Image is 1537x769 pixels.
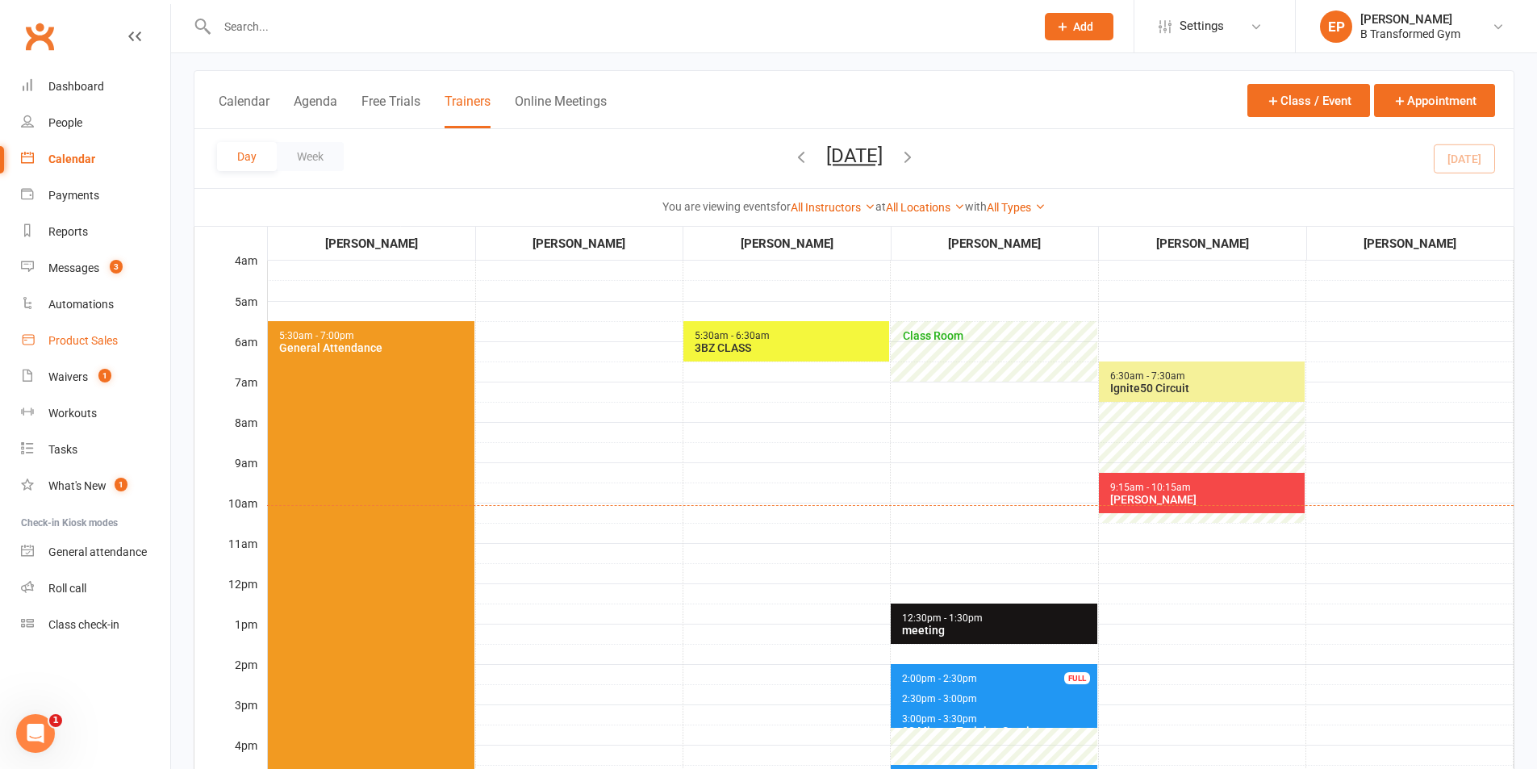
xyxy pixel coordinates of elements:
div: [PERSON_NAME] [892,234,1098,253]
a: Roll call [21,570,170,607]
div: 7am [194,374,267,414]
span: 3:00pm - 3:30pm [901,713,978,725]
button: Class / Event [1247,84,1370,117]
a: Dashboard [21,69,170,105]
div: Tasks [48,443,77,456]
button: Agenda [294,94,337,128]
a: Messages 3 [21,250,170,286]
a: Payments [21,178,170,214]
a: Clubworx [19,16,60,56]
a: General attendance kiosk mode [21,534,170,570]
span: 12:30pm - 1:30pm [901,612,984,624]
strong: You are viewing events [662,200,776,213]
strong: with [965,200,987,213]
button: Appointment [1374,84,1495,117]
div: 8am [194,414,267,454]
a: Product Sales [21,323,170,359]
div: Roll call [48,582,86,595]
a: All Locations [886,201,965,214]
div: 9am [194,454,267,495]
div: People [48,116,82,129]
div: EP [1320,10,1352,43]
input: Search... [212,15,1024,38]
button: Free Trials [361,94,420,128]
span: 5:30am - 6:30am [694,330,771,341]
div: [PERSON_NAME] [1100,234,1305,253]
div: 11am [194,535,267,575]
div: Calendar [48,153,95,165]
span: Class Room [901,329,1093,342]
a: All Instructors [791,201,875,214]
div: Workouts [48,407,97,420]
a: All Types [987,201,1046,214]
div: [PERSON_NAME] [269,234,474,253]
a: Reports [21,214,170,250]
a: People [21,105,170,141]
a: Calendar [21,141,170,178]
div: Payments [48,189,99,202]
div: [PERSON_NAME] [1109,493,1301,506]
button: Calendar [219,94,269,128]
div: [PERSON_NAME] [1308,234,1514,253]
a: Class kiosk mode [21,607,170,643]
span: 5:30am - 7:00pm [278,330,355,341]
div: 1pm [194,616,267,656]
div: 12pm [194,575,267,616]
div: General attendance [48,545,147,558]
a: What's New1 [21,468,170,504]
div: General Attendance [278,341,471,354]
button: Trainers [445,94,491,128]
span: 3 [110,260,123,274]
div: Automations [48,298,114,311]
button: Day [217,142,277,171]
div: 5am [194,293,267,333]
span: 2:00pm - 2:30pm [901,673,978,684]
span: 9:15am - 10:15am [1109,482,1192,493]
div: 3BZ CLASS [694,341,886,354]
span: 6:30am - 7:30am [1109,370,1186,382]
strong: at [875,200,886,213]
div: Dashboard [48,80,104,93]
div: FULL [1064,672,1090,684]
span: Add [1073,20,1093,33]
a: Automations [21,286,170,323]
div: Waivers [48,370,88,383]
div: What's New [48,479,107,492]
div: meeting [901,624,1093,637]
div: Ignite50 Circuit [1109,382,1301,395]
span: 1 [98,369,111,382]
strong: for [776,200,791,213]
div: Messages [48,261,99,274]
button: Online Meetings [515,94,607,128]
div: 4am [194,252,267,292]
span: Settings [1180,8,1224,44]
div: [PERSON_NAME] [1360,12,1460,27]
a: Tasks [21,432,170,468]
button: Week [277,142,344,171]
div: Reports [48,225,88,238]
div: B Transformed Gym [1360,27,1460,41]
span: 2:30pm - 3:00pm [901,693,978,704]
span: 1 [115,478,127,491]
a: Workouts [21,395,170,432]
div: 3pm [194,696,267,737]
div: Amanda Robinson's availability: 5:30am - 7:00am [891,321,1096,382]
div: 30 Minute Training Session - [PERSON_NAME] [901,725,1093,750]
div: Product Sales [48,334,118,347]
div: [PERSON_NAME] [684,234,890,253]
div: Class check-in [48,618,119,631]
button: Add [1045,13,1113,40]
div: 6am [194,333,267,374]
div: 2pm [194,656,267,696]
span: 1 [49,714,62,727]
iframe: Intercom live chat [16,714,55,753]
a: Waivers 1 [21,359,170,395]
div: [PERSON_NAME] [477,234,683,253]
div: 10am [194,495,267,535]
button: [DATE] [826,144,883,167]
div: Patricia Hardgrave's availability: 7:00am - 10:30am [1099,382,1305,523]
